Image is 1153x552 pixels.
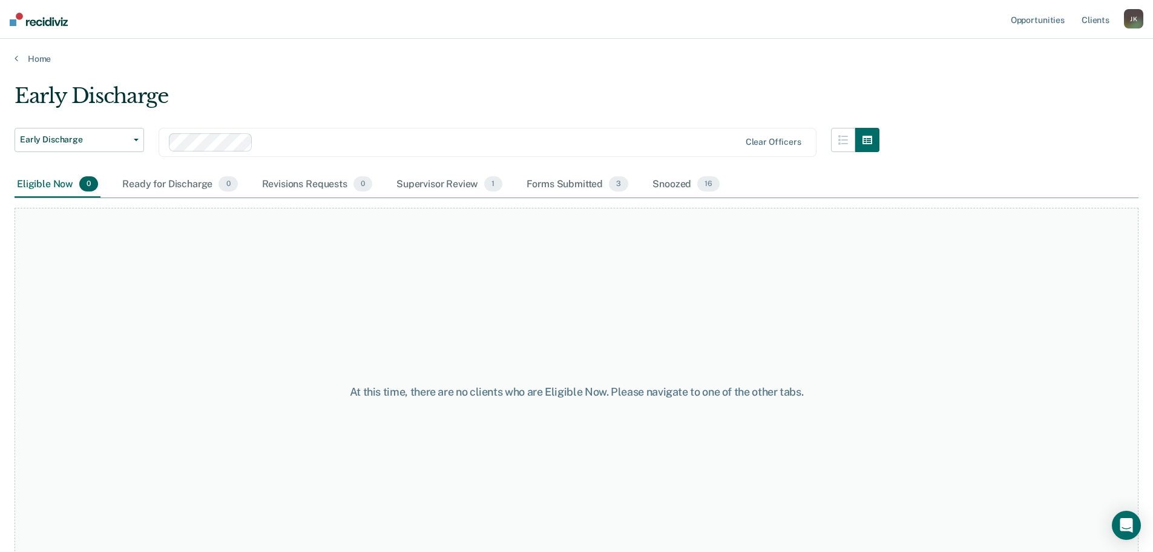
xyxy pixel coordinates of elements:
[15,84,879,118] div: Early Discharge
[120,171,240,198] div: Ready for Discharge0
[524,171,631,198] div: Forms Submitted3
[484,176,502,192] span: 1
[1124,9,1143,28] div: J K
[1124,9,1143,28] button: JK
[609,176,628,192] span: 3
[218,176,237,192] span: 0
[746,137,801,147] div: Clear officers
[15,128,144,152] button: Early Discharge
[10,13,68,26] img: Recidiviz
[79,176,98,192] span: 0
[1112,511,1141,540] div: Open Intercom Messenger
[697,176,720,192] span: 16
[15,171,100,198] div: Eligible Now0
[260,171,375,198] div: Revisions Requests0
[353,176,372,192] span: 0
[20,135,129,145] span: Early Discharge
[296,385,858,399] div: At this time, there are no clients who are Eligible Now. Please navigate to one of the other tabs.
[650,171,722,198] div: Snoozed16
[15,53,1138,64] a: Home
[394,171,505,198] div: Supervisor Review1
